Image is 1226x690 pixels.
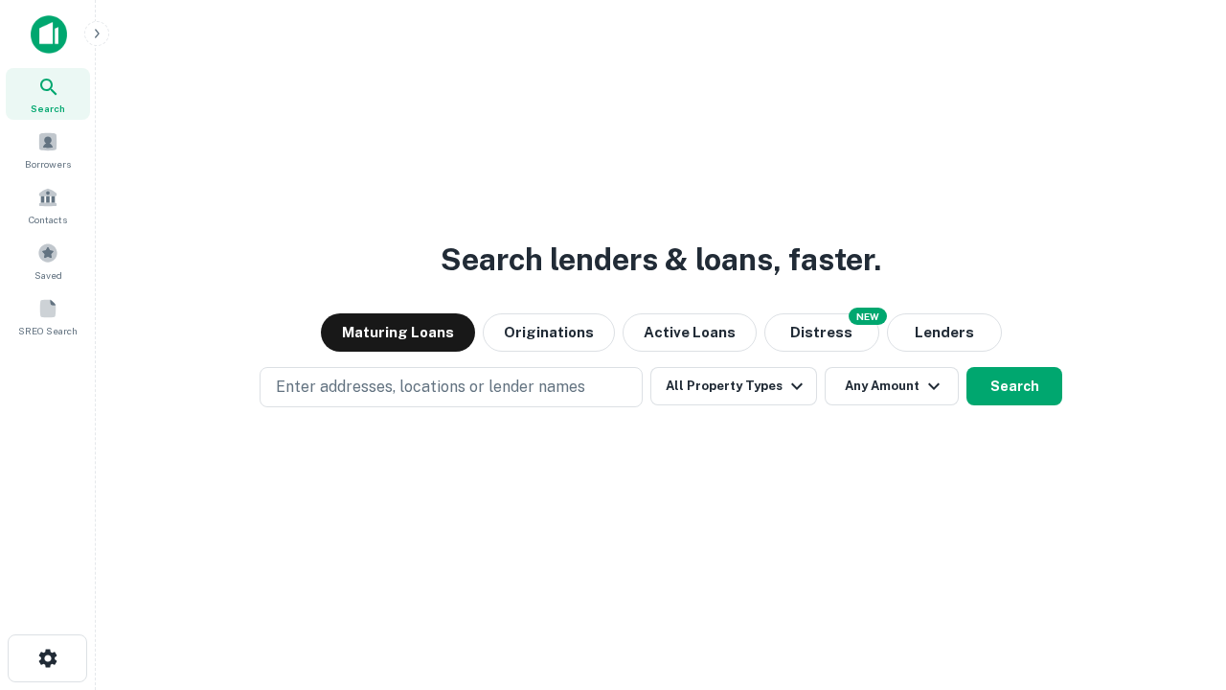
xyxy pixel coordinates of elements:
[441,237,881,283] h3: Search lenders & loans, faster.
[966,367,1062,405] button: Search
[1130,537,1226,629] iframe: Chat Widget
[276,376,585,399] p: Enter addresses, locations or lender names
[321,313,475,352] button: Maturing Loans
[6,179,90,231] a: Contacts
[34,267,62,283] span: Saved
[825,367,959,405] button: Any Amount
[887,313,1002,352] button: Lenders
[6,124,90,175] a: Borrowers
[29,212,67,227] span: Contacts
[31,101,65,116] span: Search
[6,290,90,342] a: SREO Search
[25,156,71,172] span: Borrowers
[764,313,879,352] button: Search distressed loans with lien and other non-mortgage details.
[6,68,90,120] a: Search
[849,308,887,325] div: NEW
[650,367,817,405] button: All Property Types
[6,235,90,287] a: Saved
[260,367,643,407] button: Enter addresses, locations or lender names
[31,15,67,54] img: capitalize-icon.png
[483,313,615,352] button: Originations
[18,323,78,338] span: SREO Search
[623,313,757,352] button: Active Loans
